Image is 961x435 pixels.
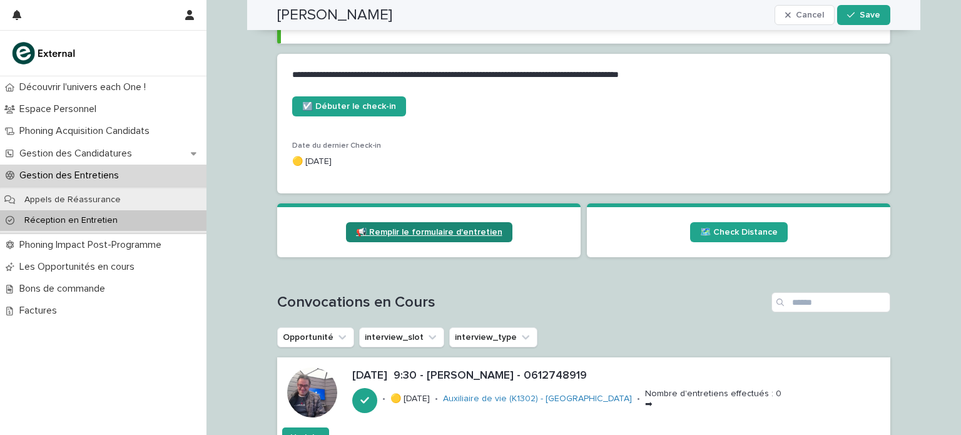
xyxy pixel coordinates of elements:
[449,327,537,347] button: interview_type
[292,96,406,116] a: ☑️ Débuter le check-in
[435,394,438,404] p: •
[302,102,396,111] span: ☑️ Débuter le check-in
[443,394,632,404] a: Auxiliaire de vie (K1302) - [GEOGRAPHIC_DATA]
[277,6,392,24] h2: [PERSON_NAME]
[700,228,778,237] span: 🗺️ Check Distance
[14,148,142,160] p: Gestion des Candidatures
[690,222,788,242] a: 🗺️ Check Distance
[645,389,781,410] p: Nombre d'entretiens effectués : 0 ➡
[14,261,145,273] p: Les Opportunités en cours
[352,369,885,383] p: [DATE] 9:30 - [PERSON_NAME] - 0612748919
[14,305,67,317] p: Factures
[860,11,880,19] span: Save
[277,327,354,347] button: Opportunité
[14,170,129,182] p: Gestion des Entretiens
[359,327,444,347] button: interview_slot
[14,283,115,295] p: Bons de commande
[637,394,640,404] p: •
[771,292,890,312] input: Search
[14,81,156,93] p: Découvrir l'univers each One !
[382,394,385,404] p: •
[14,239,171,251] p: Phoning Impact Post-Programme
[14,215,128,226] p: Réception en Entretien
[346,222,512,242] a: 📢 Remplir le formulaire d'entretien
[10,41,79,66] img: bc51vvfgR2QLHU84CWIQ
[356,228,502,237] span: 📢 Remplir le formulaire d'entretien
[292,155,875,168] p: 🟡 [DATE]
[837,5,890,25] button: Save
[14,103,106,115] p: Espace Personnel
[390,394,430,404] p: 🟡 [DATE]
[14,125,160,137] p: Phoning Acquisition Candidats
[277,294,766,312] h1: Convocations en Cours
[796,11,824,19] span: Cancel
[775,5,835,25] button: Cancel
[14,195,131,205] p: Appels de Réassurance
[292,142,381,150] span: Date du dernier Check-in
